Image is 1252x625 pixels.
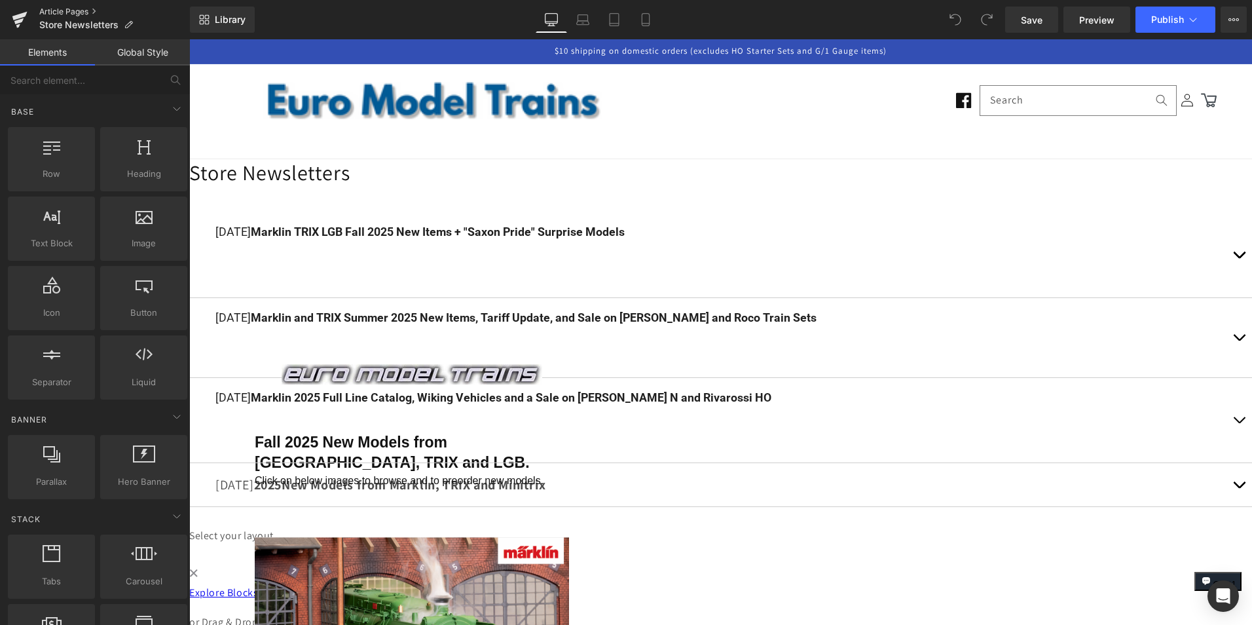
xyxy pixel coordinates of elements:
button: Redo [974,7,1000,33]
inbox-online-store-chat: Shopify online store chat [1005,533,1052,575]
strong: 2025 [65,437,92,454]
a: Desktop [536,7,567,33]
span: Parallax [12,475,91,489]
span: Carousel [104,575,183,588]
input: Search [791,47,987,76]
span: Preview [1079,13,1114,27]
a: New Library [190,7,255,33]
span: Publish [1151,14,1184,25]
h2: [DATE] [26,186,62,199]
h2: [DATE] [26,272,62,285]
img: Euro Model Trains [41,43,413,79]
span: Row [12,167,91,181]
span: Stack [10,513,42,525]
span: Text Block [12,237,91,250]
span: Button [104,306,183,320]
button: Publish [1135,7,1215,33]
div: Open Intercom Messenger [1207,580,1239,612]
a: Global Style [95,39,190,66]
a: Laptop [567,7,598,33]
img: Euro Model Trains [92,325,353,345]
button: Undo [942,7,968,33]
div: Not important [26,400,39,413]
p: [DATE] [26,434,1037,457]
strong: Marklin 2025 Full Line Catalog, Wiking Vehicles and a Sale on [PERSON_NAME] N and Rivarossi HO [62,352,582,365]
span: Icon [12,306,91,320]
button: Search [958,47,987,75]
a: Tablet [598,7,630,33]
strong: Marklin and TRIX Summer 2025 New Items, Tariff Update, and Sale on [PERSON_NAME] and Roco Train Sets [62,272,627,285]
span: Hero Banner [104,475,183,489]
a: Article Pages [39,7,190,17]
span: Heading [104,167,183,181]
button: More [1221,7,1247,33]
div: Not important [26,309,39,322]
span: Store Newsletters [39,20,119,30]
strong: New Models from Marklin, TRIX and Minitrix [92,437,356,454]
span: Banner [10,413,48,426]
a: Preview [1063,7,1130,33]
span: Base [10,105,35,118]
span: Image [104,237,183,250]
div: Not important [26,235,39,248]
h2: [DATE] [26,352,62,365]
a: Mobile [630,7,661,33]
span: Save [1021,13,1042,27]
span: Liquid [104,375,183,389]
span: Tabs [12,575,91,588]
span: Library [215,14,246,26]
span: Separator [12,375,91,389]
strong: Marklin TRIX LGB Fall 2025 New Items + "Saxon Pride" Surprise Models [62,186,435,199]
